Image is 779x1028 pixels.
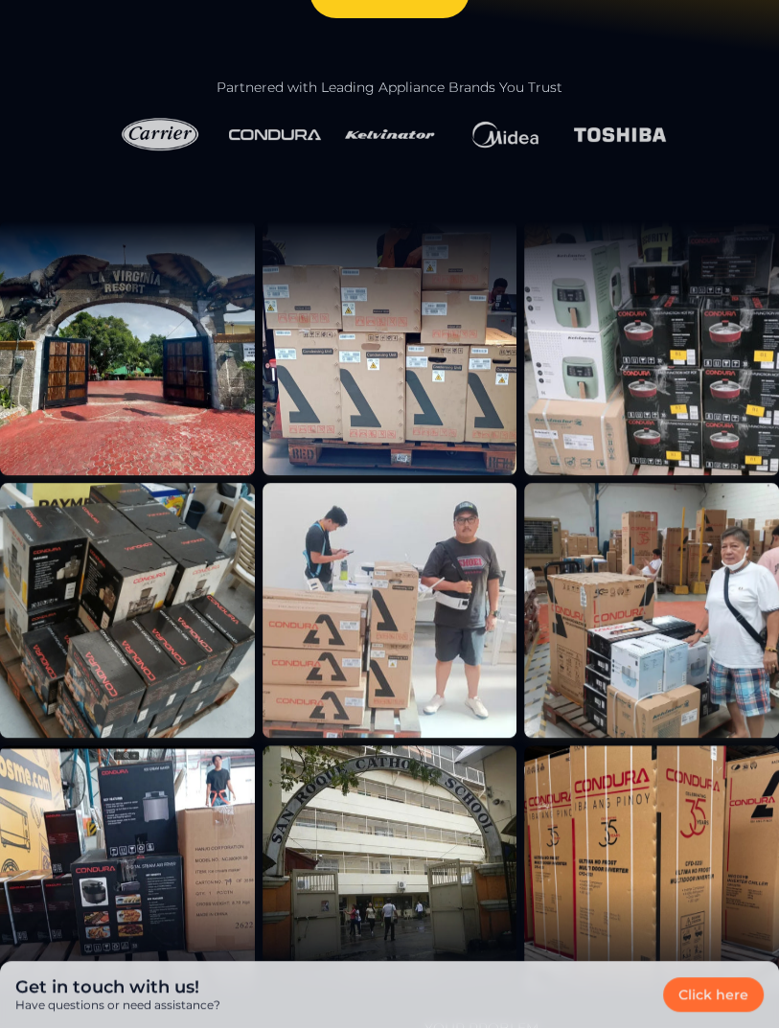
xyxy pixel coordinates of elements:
[23,80,756,97] h2: Partnered with Leading Appliance Brands You Trust
[459,112,551,158] img: Midea Logo
[344,112,436,156] img: Kelvinator Logo
[574,124,666,146] img: Toshiba Logo
[114,112,206,157] img: Carrier Logo
[229,126,321,144] img: Condura Logo
[15,997,220,1013] p: Have questions or need assistance?
[15,976,220,998] h4: Get in touch with us!
[663,977,764,1012] a: Click here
